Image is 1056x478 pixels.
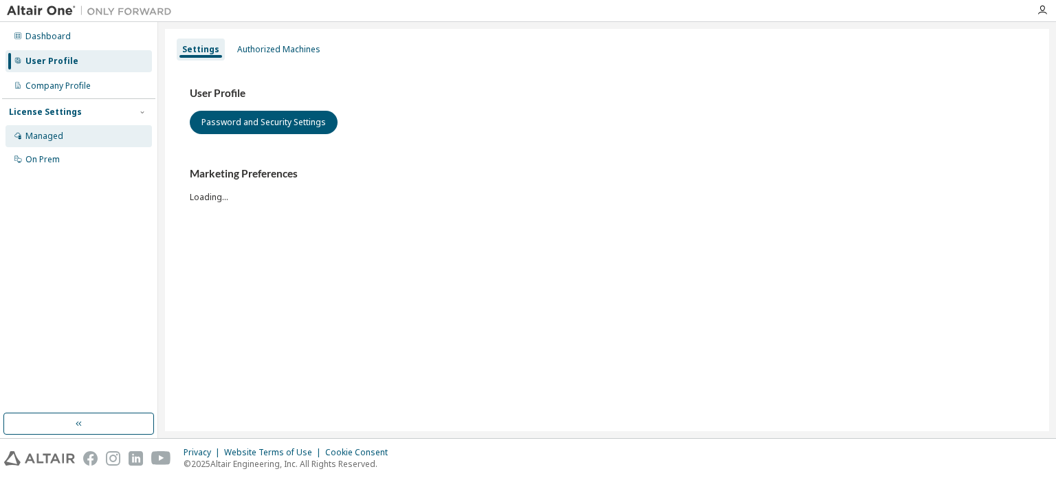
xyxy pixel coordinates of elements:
p: © 2025 Altair Engineering, Inc. All Rights Reserved. [184,458,396,470]
h3: User Profile [190,87,1024,100]
div: Settings [182,44,219,55]
img: youtube.svg [151,451,171,466]
div: License Settings [9,107,82,118]
img: Altair One [7,4,179,18]
div: Cookie Consent [325,447,396,458]
div: On Prem [25,154,60,165]
div: Company Profile [25,80,91,91]
img: facebook.svg [83,451,98,466]
img: linkedin.svg [129,451,143,466]
div: Privacy [184,447,224,458]
div: Website Terms of Use [224,447,325,458]
h3: Marketing Preferences [190,167,1024,181]
div: User Profile [25,56,78,67]
button: Password and Security Settings [190,111,338,134]
div: Managed [25,131,63,142]
div: Dashboard [25,31,71,42]
img: altair_logo.svg [4,451,75,466]
div: Loading... [190,167,1024,202]
div: Authorized Machines [237,44,320,55]
img: instagram.svg [106,451,120,466]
